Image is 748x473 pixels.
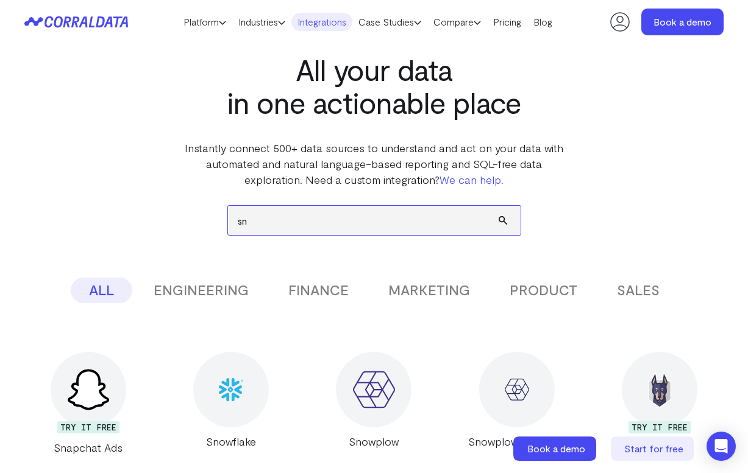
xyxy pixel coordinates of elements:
a: Platform [177,13,232,31]
button: ENGINEERING [135,278,267,303]
a: Compare [427,13,487,31]
div: Snapchat Ads [24,440,152,455]
div: TRY IT FREE [57,421,119,433]
a: Snapchat Ads TRY IT FREE Snapchat Ads [24,352,152,455]
img: Snowflake [219,377,243,402]
h1: All your data in one actionable place [182,53,566,119]
a: Snowplow Snowplow [310,352,438,455]
a: Case Studies [352,13,427,31]
img: Snowplow Analytics [505,377,529,402]
p: Instantly connect 500+ data sources to understand and act on your data with automated and natural... [182,140,566,187]
button: ALL [71,278,132,303]
div: Snowflake [167,433,294,449]
input: Search data sources [228,206,521,235]
button: MARKETING [370,278,488,303]
a: Snowflake Snowflake [167,352,294,455]
div: TRY IT FREE [629,421,691,433]
img: Snowplow [353,369,394,410]
span: Start for free [624,443,683,454]
a: We can help. [440,173,504,186]
div: Open Intercom Messenger [707,432,736,461]
a: Snowplow Analytics Snowplow Analytics [453,352,580,455]
button: SALES [599,278,678,303]
button: PRODUCT [491,278,596,303]
a: Snyk TRY IT FREE Snyk [596,352,724,455]
div: Snowplow Analytics [453,433,580,449]
a: Book a demo [641,9,724,35]
img: Snapchat Ads [68,369,109,410]
a: Blog [527,13,558,31]
a: Industries [232,13,291,31]
a: Book a demo [513,436,599,461]
a: Start for free [611,436,696,461]
a: Integrations [291,13,352,31]
div: Snowplow [310,433,438,449]
a: Pricing [487,13,527,31]
img: Snyk [648,371,671,408]
button: FINANCE [270,278,367,303]
span: Book a demo [527,443,585,454]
